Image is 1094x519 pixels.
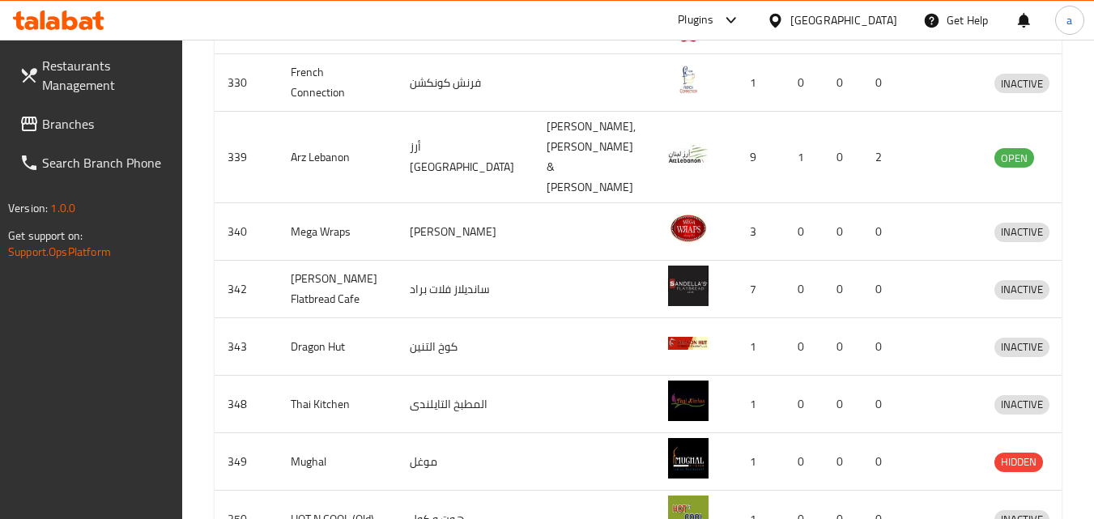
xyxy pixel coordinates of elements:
div: HIDDEN [994,453,1043,472]
td: 0 [862,261,901,318]
td: 0 [785,54,824,112]
div: INACTIVE [994,223,1049,242]
td: 0 [862,54,901,112]
span: 1.0.0 [50,198,75,219]
td: 0 [785,376,824,433]
td: 1 [728,433,785,491]
td: 0 [785,318,824,376]
div: INACTIVE [994,395,1049,415]
div: OPEN [994,148,1034,168]
td: سانديلاز فلات براد [397,261,534,318]
td: 0 [824,433,862,491]
td: 349 [215,433,278,491]
span: Version: [8,198,48,219]
td: فرنش كونكشن [397,54,534,112]
td: 0 [862,318,901,376]
span: Branches [42,114,170,134]
img: Sandella's Flatbread Cafe [668,266,709,306]
div: Plugins [678,11,713,30]
div: INACTIVE [994,280,1049,300]
td: 1 [728,318,785,376]
td: كوخ التنين [397,318,534,376]
div: INACTIVE [994,338,1049,357]
span: INACTIVE [994,395,1049,414]
span: a [1066,11,1072,29]
td: 0 [824,261,862,318]
td: [PERSON_NAME] [397,203,534,261]
td: 342 [215,261,278,318]
td: 0 [785,203,824,261]
td: 0 [824,376,862,433]
td: Arz Lebanon [278,112,397,203]
td: 0 [824,203,862,261]
td: 340 [215,203,278,261]
td: [PERSON_NAME] Flatbread Cafe [278,261,397,318]
td: 2 [862,112,901,203]
td: Dragon Hut [278,318,397,376]
img: Mughal [668,438,709,479]
img: Thai Kitchen [668,381,709,421]
img: Dragon Hut [668,323,709,364]
td: 0 [862,203,901,261]
td: 1 [728,376,785,433]
span: Restaurants Management [42,56,170,95]
span: INACTIVE [994,338,1049,356]
td: 1 [728,54,785,112]
td: 0 [824,318,862,376]
td: 3 [728,203,785,261]
td: 0 [862,433,901,491]
span: INACTIVE [994,223,1049,241]
td: 339 [215,112,278,203]
td: Mughal [278,433,397,491]
td: 0 [785,261,824,318]
img: Mega Wraps [668,208,709,249]
div: [GEOGRAPHIC_DATA] [790,11,897,29]
td: [PERSON_NAME],[PERSON_NAME] & [PERSON_NAME] [534,112,655,203]
span: HIDDEN [994,453,1043,471]
a: Restaurants Management [6,46,183,104]
td: موغل [397,433,534,491]
td: أرز [GEOGRAPHIC_DATA] [397,112,534,203]
img: French Connection [668,59,709,100]
td: المطبخ التايلندى [397,376,534,433]
a: Support.OpsPlatform [8,241,111,262]
img: Arz Lebanon [668,134,709,174]
span: OPEN [994,149,1034,168]
td: 348 [215,376,278,433]
a: Branches [6,104,183,143]
td: Thai Kitchen [278,376,397,433]
td: Mega Wraps [278,203,397,261]
td: 9 [728,112,785,203]
td: 7 [728,261,785,318]
td: 1 [785,112,824,203]
td: 0 [824,54,862,112]
td: 0 [824,112,862,203]
span: INACTIVE [994,280,1049,299]
td: French Connection [278,54,397,112]
td: 0 [862,376,901,433]
div: INACTIVE [994,74,1049,93]
span: Get support on: [8,225,83,246]
td: 330 [215,54,278,112]
a: Search Branch Phone [6,143,183,182]
span: Search Branch Phone [42,153,170,172]
td: 343 [215,318,278,376]
span: INACTIVE [994,74,1049,93]
td: 0 [785,433,824,491]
